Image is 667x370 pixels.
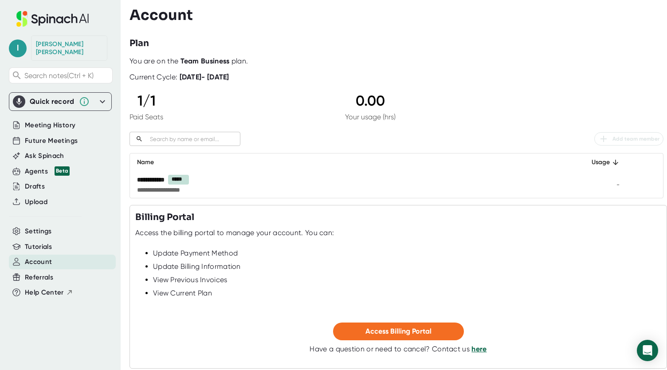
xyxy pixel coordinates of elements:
button: Future Meetings [25,136,78,146]
div: Open Intercom Messenger [637,340,658,361]
a: here [471,345,487,353]
h3: Plan [129,37,149,50]
span: l [9,39,27,57]
span: Search notes (Ctrl + K) [24,71,94,80]
button: Account [25,257,52,267]
button: Ask Spinach [25,151,64,161]
button: Drafts [25,181,45,192]
button: Upload [25,197,47,207]
button: Agents Beta [25,166,70,177]
button: Help Center [25,287,73,298]
b: Team Business [180,57,230,65]
div: 0.00 [345,92,396,109]
button: Settings [25,226,52,236]
span: Help Center [25,287,64,298]
div: Update Billing Information [153,262,661,271]
div: Lee Elberson [36,40,102,56]
div: View Previous Invoices [153,276,661,284]
h3: Account [129,7,193,24]
button: Referrals [25,272,53,283]
button: Tutorials [25,242,52,252]
input: Search by name or email... [146,134,240,144]
td: - [568,171,627,197]
div: Your usage (hrs) [345,113,396,121]
div: Paid Seats [129,113,163,121]
button: Meeting History [25,120,75,130]
div: You are on the plan. [129,57,663,66]
div: Access the billing portal to manage your account. You can: [135,228,334,237]
div: View Current Plan [153,289,661,298]
span: Access Billing Portal [365,327,432,335]
span: Add team member [598,134,659,144]
b: [DATE] - [DATE] [180,73,229,81]
div: Usage [575,157,620,168]
div: 1 / 1 [129,92,163,109]
div: Name [137,157,561,168]
div: Beta [55,166,70,176]
button: Add team member [594,132,663,146]
button: Access Billing Portal [333,323,464,340]
div: Quick record [30,97,75,106]
h3: Billing Portal [135,211,194,224]
div: Have a question or need to cancel? Contact us [310,345,487,354]
div: Current Cycle: [129,73,229,82]
div: Update Payment Method [153,249,661,258]
div: Quick record [13,93,108,110]
div: Agents [25,166,70,177]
